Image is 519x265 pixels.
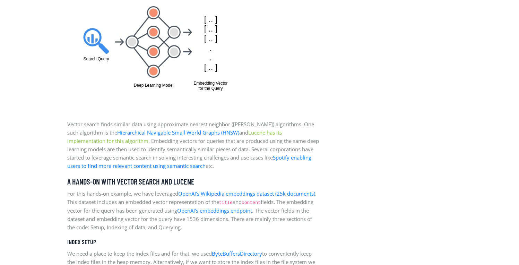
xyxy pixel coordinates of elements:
a: OpenAI’s embeddings endpoint [177,207,252,214]
code: title [219,200,233,205]
a: Hierarchical Navigable Small World Graphs (HNSW) [117,129,239,136]
p: Vector search finds similar data using approximate nearest neighbor ([PERSON_NAME]) algorithms. O... [67,120,320,170]
code: content [242,200,261,205]
h4: A Hands-on with Vector Search and Lucene [67,177,320,186]
a: OpenAI’s Wikipedia embeddings dataset (25k documents) [178,190,315,197]
p: For this hands-on example, we have leveraged . This dataset includes an embedded vector represent... [67,189,320,231]
a: ByteBuffersDirectory [212,250,262,257]
h5: Index Setup [67,238,320,246]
